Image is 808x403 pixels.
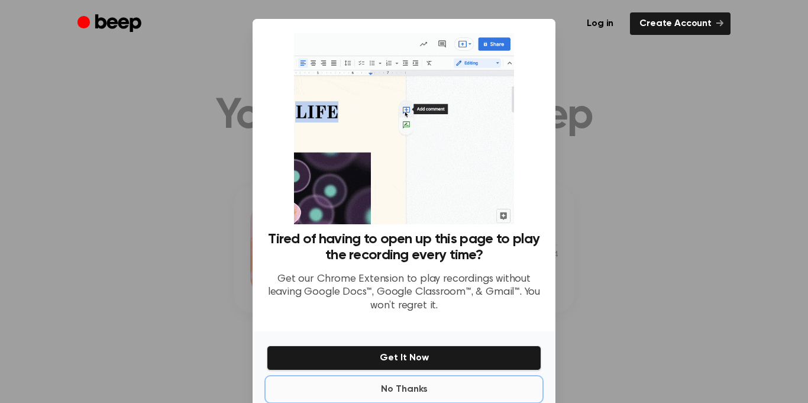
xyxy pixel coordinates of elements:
a: Log in [577,12,623,35]
a: Beep [77,12,144,36]
button: No Thanks [267,378,541,401]
img: Beep extension in action [294,33,513,224]
button: Get It Now [267,346,541,370]
p: Get our Chrome Extension to play recordings without leaving Google Docs™, Google Classroom™, & Gm... [267,273,541,313]
h3: Tired of having to open up this page to play the recording every time? [267,231,541,263]
a: Create Account [630,12,731,35]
